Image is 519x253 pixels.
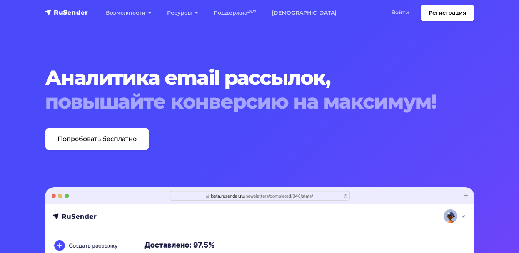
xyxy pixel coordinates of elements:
[45,8,88,16] img: RuSender
[264,5,344,21] a: [DEMOGRAPHIC_DATA]
[159,5,206,21] a: Ресурсы
[45,90,474,114] span: повышайте конверсию на максимум!
[384,5,417,20] a: Войти
[421,5,474,21] a: Регистрация
[45,128,149,150] a: Попробовать бесплатно
[98,5,159,21] a: Возможности
[247,9,256,14] sup: 24/7
[45,66,474,114] h1: Аналитика email рассылок,
[206,5,264,21] a: Поддержка24/7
